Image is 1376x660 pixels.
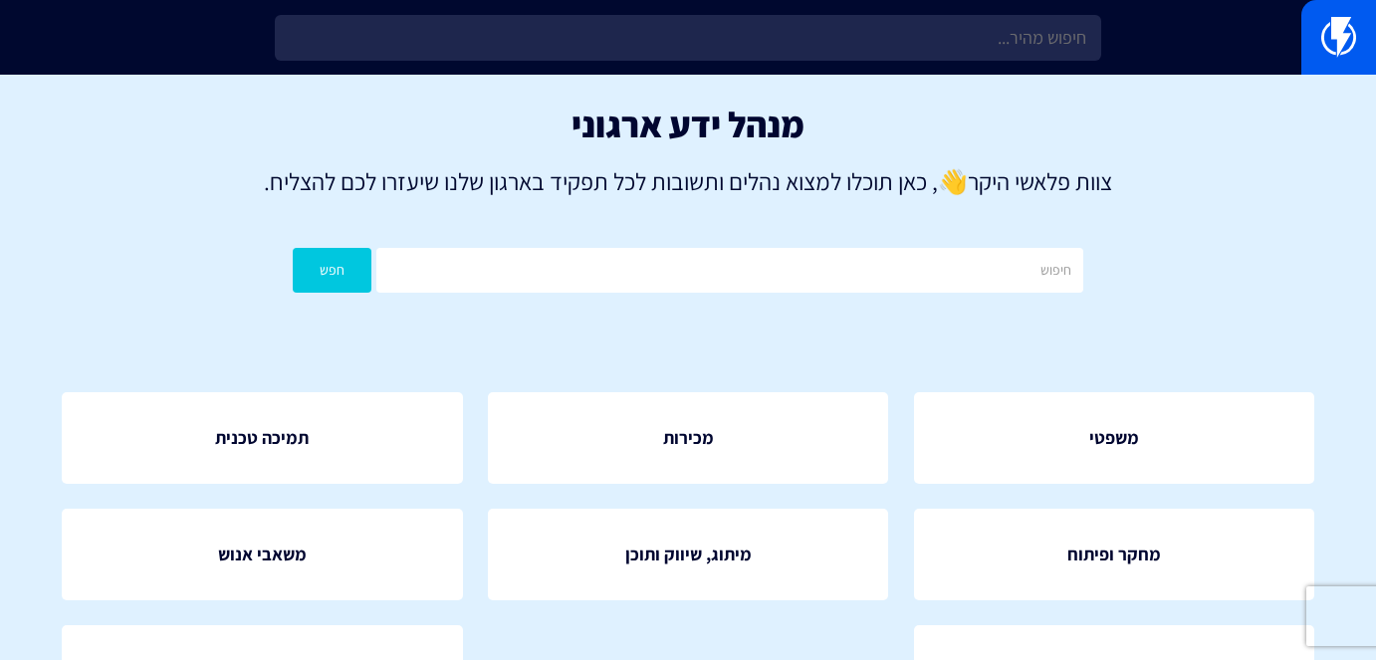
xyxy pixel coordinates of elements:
strong: 👋 [938,165,968,197]
a: מיתוג, שיווק ותוכן [488,509,889,600]
span: משפטי [1089,425,1139,451]
a: מכירות [488,392,889,484]
span: משאבי אנוש [218,542,307,567]
button: חפש [293,248,371,293]
p: צוות פלאשי היקר , כאן תוכלו למצוא נהלים ותשובות לכל תפקיד בארגון שלנו שיעזרו לכם להצליח. [30,164,1346,198]
a: מחקר ופיתוח [914,509,1315,600]
a: משפטי [914,392,1315,484]
h1: מנהל ידע ארגוני [30,105,1346,144]
input: חיפוש מהיר... [275,15,1100,61]
span: מכירות [663,425,714,451]
span: תמיכה טכנית [215,425,309,451]
span: מיתוג, שיווק ותוכן [625,542,752,567]
a: תמיכה טכנית [62,392,463,484]
a: משאבי אנוש [62,509,463,600]
input: חיפוש [376,248,1082,293]
span: מחקר ופיתוח [1067,542,1161,567]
